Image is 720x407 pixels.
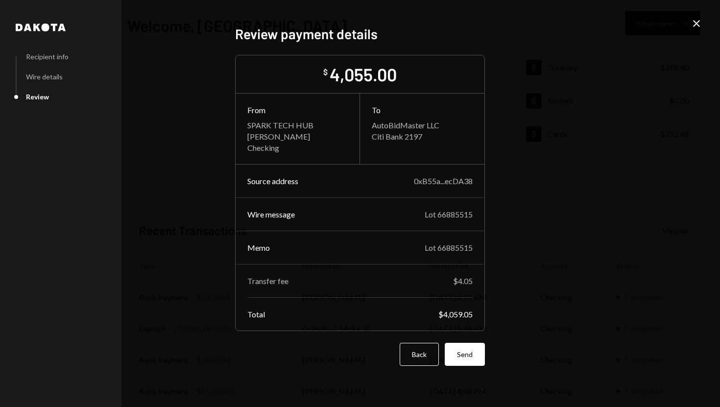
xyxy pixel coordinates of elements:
[453,276,473,286] div: $4.05
[323,67,328,77] div: $
[372,120,473,130] div: AutoBidMaster LLC
[414,176,473,186] div: 0xB55a...ecDA38
[372,105,473,115] div: To
[247,176,298,186] div: Source address
[26,93,49,101] div: Review
[372,132,473,141] div: Citi Bank 2197
[425,243,473,252] div: Lot 66885515
[400,343,439,366] button: Back
[26,52,69,61] div: Recipient info
[247,105,348,115] div: From
[247,210,295,219] div: Wire message
[247,276,288,286] div: Transfer fee
[330,63,397,85] div: 4,055.00
[247,243,270,252] div: Memo
[438,310,473,319] div: $4,059.05
[445,343,485,366] button: Send
[247,310,265,319] div: Total
[247,120,348,130] div: SPARK TECH HUB
[26,72,63,81] div: Wire details
[235,24,485,44] h2: Review payment details
[425,210,473,219] div: Lot 66885515
[247,132,348,141] div: [PERSON_NAME]
[247,143,348,152] div: Checking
